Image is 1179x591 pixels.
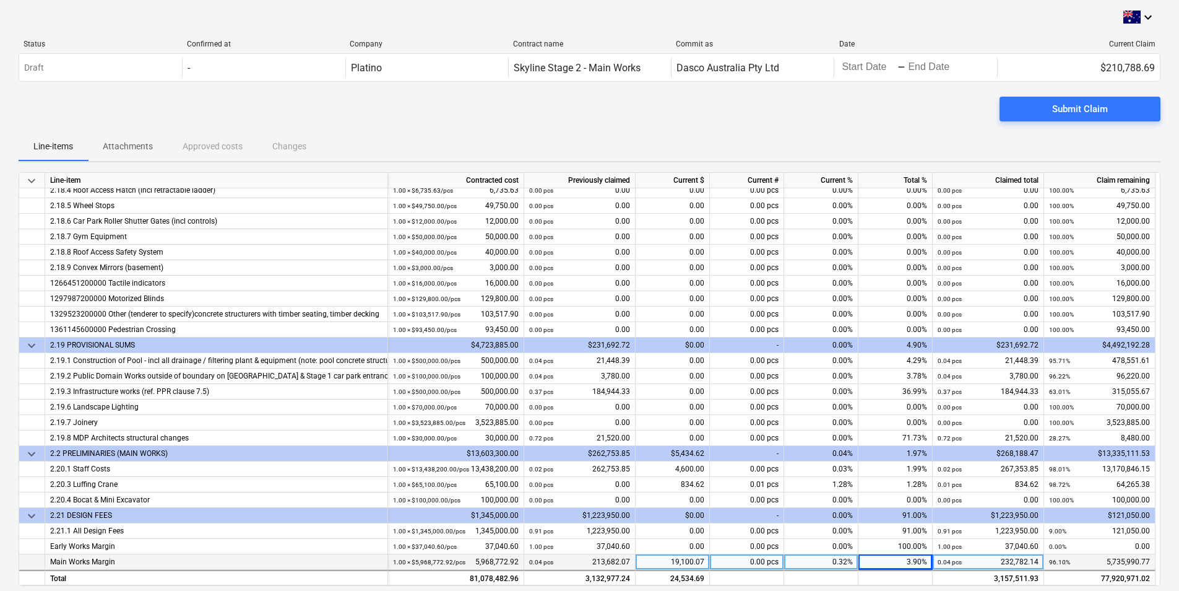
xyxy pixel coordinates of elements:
div: 0.00% [784,307,858,322]
div: 0.00% [784,523,858,539]
small: 0.00 pcs [938,295,962,302]
div: 0.00 [636,353,710,369]
i: keyboard_arrow_down [1141,10,1155,25]
div: 50,000.00 [1049,229,1150,245]
small: 0.00 pcs [529,249,553,256]
div: 3,780.00 [529,369,630,384]
small: 1.00 × $3,523,885.00 / pcs [393,419,465,426]
div: 3,523,885.00 [393,415,519,431]
div: Platino [351,62,382,74]
small: 0.00 pcs [529,419,553,426]
div: 40,000.00 [393,245,519,260]
div: 0.00% [784,415,858,431]
div: 2.18.4 Roof Access Hatch (incl retractable ladder) [50,183,382,198]
small: 96.22% [1049,373,1070,380]
div: 2.18.6 Car Park Roller Shutter Gates (incl controls) [50,214,382,229]
div: 0.00% [858,198,933,214]
div: 70,000.00 [1049,400,1150,415]
small: 0.72 pcs [938,435,962,442]
div: - [710,446,784,462]
div: 262,753.85 [529,462,630,477]
small: 1.00 × $100,000.00 / pcs [393,373,460,380]
small: 0.00 pcs [529,203,553,209]
div: 21,520.00 [938,431,1039,446]
div: - [188,62,190,74]
div: 500,000.00 [393,384,519,400]
div: 0.32% [784,554,858,570]
small: 1.00 × $12,000.00 / pcs [393,218,457,225]
div: 0.00% [784,183,858,198]
div: 2.19.6 Landscape Lighting [50,400,382,415]
small: 100.00% [1049,218,1074,225]
div: 0.00% [858,415,933,431]
div: 0.00 pcs [710,415,784,431]
p: Attachments [103,140,153,153]
div: 13,170,846.15 [1049,462,1150,477]
div: 3,780.00 [938,369,1039,384]
div: 0.00% [784,431,858,446]
div: 91.00% [858,523,933,539]
div: 1.28% [784,477,858,492]
div: 0.00 [529,245,630,260]
small: 0.37 pcs [938,388,962,395]
div: 3.90% [858,554,933,570]
div: 4.90% [858,338,933,353]
div: 0.00 [938,322,1039,338]
div: 49,750.00 [393,198,519,214]
div: 2.19.7 Joinery [50,415,382,431]
div: 1.99% [858,462,933,477]
div: 0.00 [529,415,630,431]
div: 0.00 pcs [710,384,784,400]
div: 0.00% [784,276,858,291]
small: 1.00 × $70,000.00 / pcs [393,404,457,411]
small: 0.00 pcs [938,265,962,271]
div: 0.00 pcs [710,523,784,539]
div: 0.00 [636,369,710,384]
small: 100.00% [1049,295,1074,302]
small: 100.00% [1049,203,1074,209]
div: $268,188.47 [933,446,1044,462]
small: 100.00% [1049,234,1074,240]
small: 1.00 × $6,735.63 / pcs [393,187,453,194]
div: Dasco Australia Pty Ltd [676,62,779,74]
div: 50,000.00 [393,229,519,245]
div: 1361145600000 Pedestrian Crossing [50,322,382,338]
div: 0.00% [858,183,933,198]
div: 0.00% [784,245,858,260]
small: 1.00 × $500,000.00 / pcs [393,357,460,364]
div: 2.18.8 Roof Access Safety System [50,245,382,260]
div: 0.00 [938,260,1039,276]
div: 0.00 pcs [710,214,784,229]
div: $231,692.72 [524,338,636,353]
small: 95.71% [1049,357,1070,364]
div: 16,000.00 [393,276,519,291]
div: 0.00% [858,245,933,260]
small: 100.00% [1049,419,1074,426]
div: $231,692.72 [933,338,1044,353]
small: 1.00 × $30,000.00 / pcs [393,435,457,442]
div: 103,517.90 [1049,307,1150,322]
div: 0.00 [636,245,710,260]
small: 0.00 pcs [529,187,553,194]
small: 63.01% [1049,388,1070,395]
div: 1329523200000 Other (tenderer to specify)concrete structurers with timber seating, timber decking [50,307,382,322]
div: 0.00% [784,291,858,307]
div: - [897,64,905,71]
input: End Date [905,59,964,76]
small: 0.00 pcs [938,419,962,426]
div: 0.00 [938,245,1039,260]
div: $1,223,950.00 [933,508,1044,523]
div: 0.00% [784,229,858,245]
div: $0.00 [636,338,710,353]
div: 0.00 [636,183,710,198]
small: 1.00 × $129,800.00 / pcs [393,295,460,302]
small: 0.00 pcs [938,234,962,240]
div: 30,000.00 [393,431,519,446]
div: 0.00 pcs [710,198,784,214]
small: 0.00 pcs [529,311,553,318]
div: 0.00 [636,260,710,276]
div: 93,450.00 [393,322,519,338]
div: 0.00 [529,307,630,322]
div: 2.19.2 Public Domain Works outside of boundary on [GEOGRAPHIC_DATA] & Stage 1 car park entrance w... [50,369,382,384]
div: 0.00% [858,214,933,229]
